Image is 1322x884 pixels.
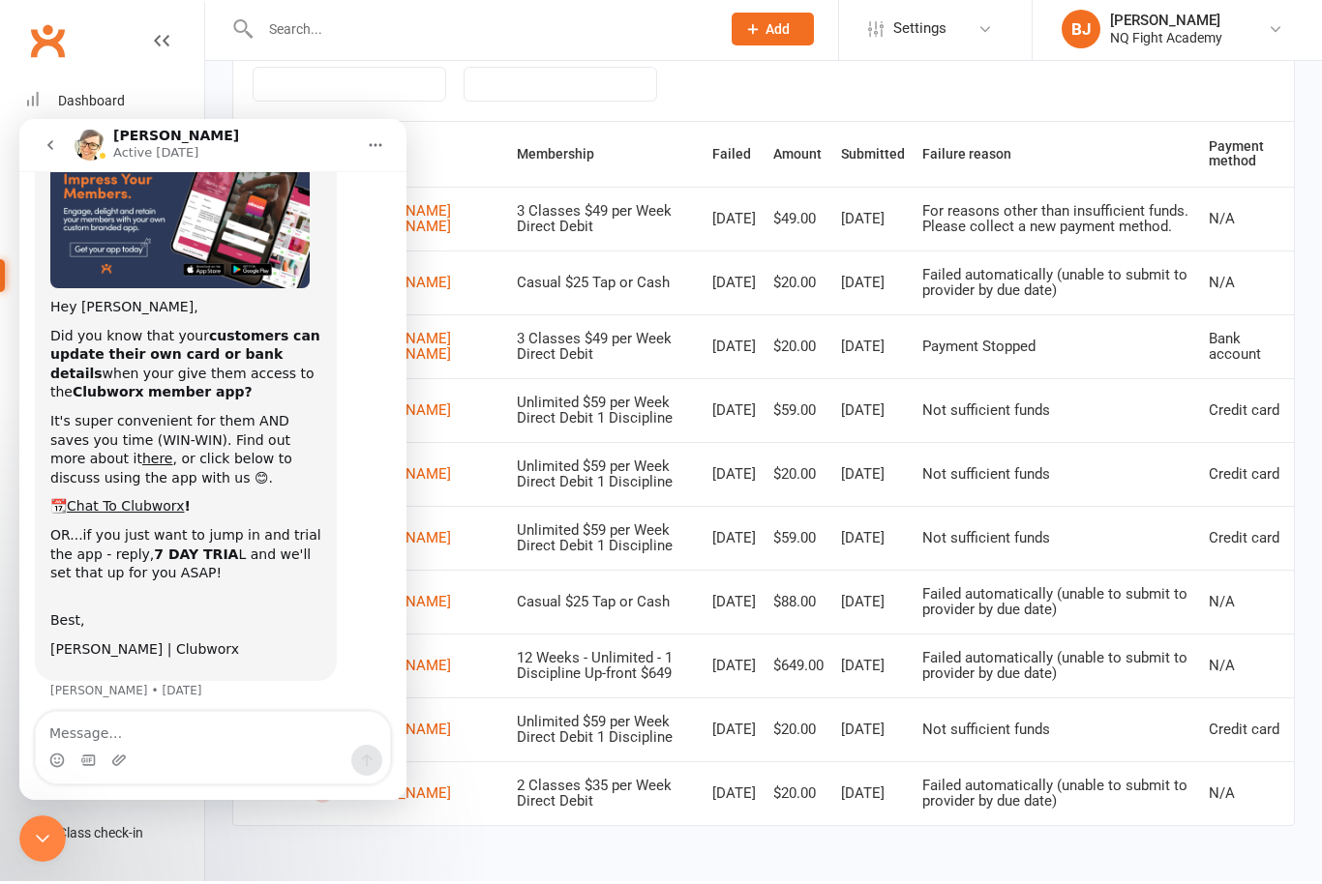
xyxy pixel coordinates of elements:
[766,24,790,40] span: Add
[25,814,204,858] a: Class kiosk mode
[314,596,499,614] a: [PERSON_NAME]
[517,278,694,294] div: Casual $25 Tap or Cash
[841,214,905,230] div: [DATE]
[841,597,905,613] div: [DATE]
[832,125,914,190] th: Submitted
[92,634,107,649] button: Upload attachment
[517,781,694,812] div: 2 Classes $35 per Week Direct Debit
[1062,13,1100,51] div: BJ
[314,206,499,238] a: [PERSON_NAME] [PERSON_NAME]
[841,533,905,549] div: [DATE]
[773,533,824,549] div: $59.00
[765,125,832,190] th: Amount
[23,19,72,68] a: Clubworx
[773,724,824,741] div: $20.00
[893,10,946,53] span: Settings
[58,96,125,111] div: Dashboard
[242,788,296,805] div: 5719118
[1209,334,1285,366] div: Bank account
[129,265,233,280] b: member app?
[712,214,756,230] div: [DATE]
[31,179,302,198] div: Hey [PERSON_NAME],
[1209,278,1285,294] div: N/A
[922,341,1192,358] div: Payment Stopped
[712,724,756,741] div: [DATE]
[841,469,905,486] div: [DATE]
[712,278,756,294] div: [DATE]
[773,278,824,294] div: $20.00
[517,597,694,613] div: Casual $25 Tap or Cash
[773,341,824,358] div: $20.00
[922,270,1192,302] div: Failed automatically (unable to submit to provider by due date)
[31,407,302,483] div: OR...if you just want to jump in and trial the app - reply, L and we'll set that up for you ASAP! ​
[704,125,765,190] th: Failed
[314,468,499,486] a: [PERSON_NAME]
[1209,405,1285,422] div: Credit card
[712,405,756,422] div: [DATE]
[922,533,1192,549] div: Not sufficient funds
[1209,724,1285,741] div: Credit card
[712,533,756,549] div: [DATE]
[1110,32,1222,49] div: NQ Fight Academy
[712,469,756,486] div: [DATE]
[517,206,694,238] div: 3 Classes $49 per Week Direct Debit
[1209,469,1285,486] div: Credit card
[332,626,363,657] button: Send a message…
[314,660,499,678] a: [PERSON_NAME]
[712,341,756,358] div: [DATE]
[61,634,76,649] button: Gif picker
[841,341,905,358] div: [DATE]
[31,521,302,541] div: [PERSON_NAME] | Clubworx
[922,589,1192,621] div: Failed automatically (unable to submit to provider by due date)
[773,597,824,613] div: $88.00
[841,405,905,422] div: [DATE]
[517,653,694,685] div: 12 Weeks - Unlimited - 1 Discipline Up-front $649
[53,265,125,280] b: Clubworx
[922,469,1192,486] div: Not sufficient funds
[58,828,143,843] div: Class check-in
[30,634,45,649] button: Emoji picker
[16,593,371,626] textarea: Message…
[773,214,824,230] div: $49.00
[305,125,508,190] th: Contact
[255,18,706,45] input: Search...
[1110,15,1222,32] div: [PERSON_NAME]
[314,532,499,550] a: [PERSON_NAME]
[1209,661,1285,677] div: N/A
[31,209,301,262] b: customers can update their own card or bank details
[922,206,1192,238] div: For reasons other than insufficient funds. Please collect a new payment method.
[914,125,1201,190] th: Failure reason
[732,15,814,48] button: Add
[314,334,499,366] a: [PERSON_NAME] [PERSON_NAME]
[922,653,1192,685] div: Failed automatically (unable to submit to provider by due date)
[773,788,824,805] div: $20.00
[773,469,824,486] div: $20.00
[517,525,694,557] div: Unlimited $59 per Week Direct Debit 1 Discipline
[508,125,703,190] th: Membership
[922,781,1192,812] div: Failed automatically (unable to submit to provider by due date)
[712,661,756,677] div: [DATE]
[922,405,1192,422] div: Not sufficient funds
[123,332,154,347] a: here
[31,566,183,577] div: [PERSON_NAME] • [DATE]
[712,788,756,805] div: [DATE]
[19,818,66,865] iframe: Intercom live chat
[773,405,824,422] div: $59.00
[314,277,499,295] a: [PERSON_NAME]
[31,208,302,283] div: Did you know that your when your give them access to the
[841,788,905,805] div: [DATE]
[922,724,1192,741] div: Not sufficient funds
[517,334,694,366] div: 3 Classes $49 per Week Direct Debit
[19,122,406,803] iframe: Intercom live chat
[31,492,302,512] div: Best,
[517,398,694,429] div: Unlimited $59 per Week Direct Debit 1 Discipline
[1209,533,1285,549] div: Credit card
[1209,597,1285,613] div: N/A
[314,404,499,423] a: [PERSON_NAME]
